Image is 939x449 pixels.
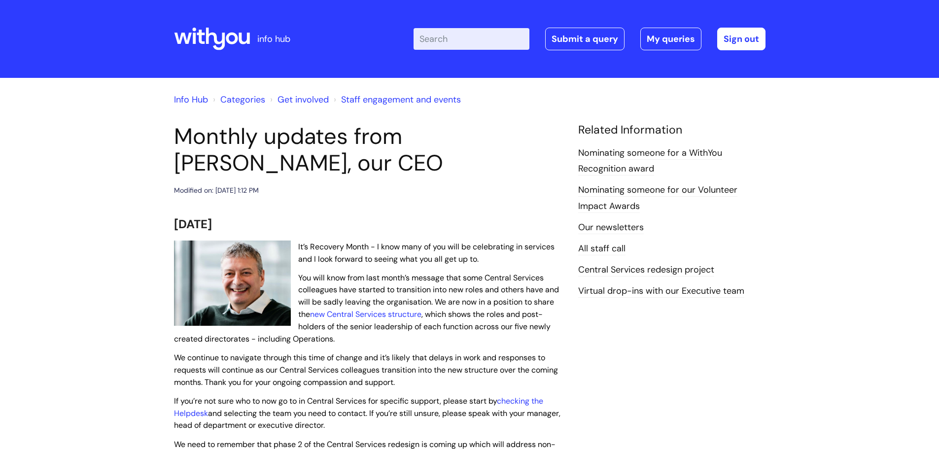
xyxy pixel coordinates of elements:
[268,92,329,107] li: Get involved
[174,184,259,197] div: Modified on: [DATE] 1:12 PM
[578,123,765,137] h4: Related Information
[174,216,212,232] span: [DATE]
[341,94,461,105] a: Staff engagement and events
[331,92,461,107] li: Staff engagement and events
[640,28,701,50] a: My queries
[578,285,744,298] a: Virtual drop-ins with our Executive team
[578,184,737,212] a: Nominating someone for our Volunteer Impact Awards
[578,221,644,234] a: Our newsletters
[414,28,529,50] input: Search
[174,273,559,344] span: You will know from last month’s message that some Central Services colleagues have started to tra...
[174,396,560,431] span: If you’re not sure who to now go to in Central Services for specific support, please start by and...
[174,352,558,387] span: We continue to navigate through this time of change and it’s likely that delays in work and respo...
[210,92,265,107] li: Solution home
[298,242,555,264] span: It’s Recovery Month - I know many of you will be celebrating in services and I look forward to se...
[578,147,722,175] a: Nominating someone for a WithYou Recognition award
[310,309,421,319] a: new Central Services structure
[174,396,543,418] a: checking the Helpdesk
[578,264,714,276] a: Central Services redesign project
[414,28,765,50] div: | -
[278,94,329,105] a: Get involved
[717,28,765,50] a: Sign out
[257,31,290,47] p: info hub
[174,94,208,105] a: Info Hub
[220,94,265,105] a: Categories
[578,242,626,255] a: All staff call
[545,28,625,50] a: Submit a query
[174,241,291,326] img: WithYou Chief Executive Simon Phillips pictured looking at the camera and smiling
[174,123,563,176] h1: Monthly updates from [PERSON_NAME], our CEO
